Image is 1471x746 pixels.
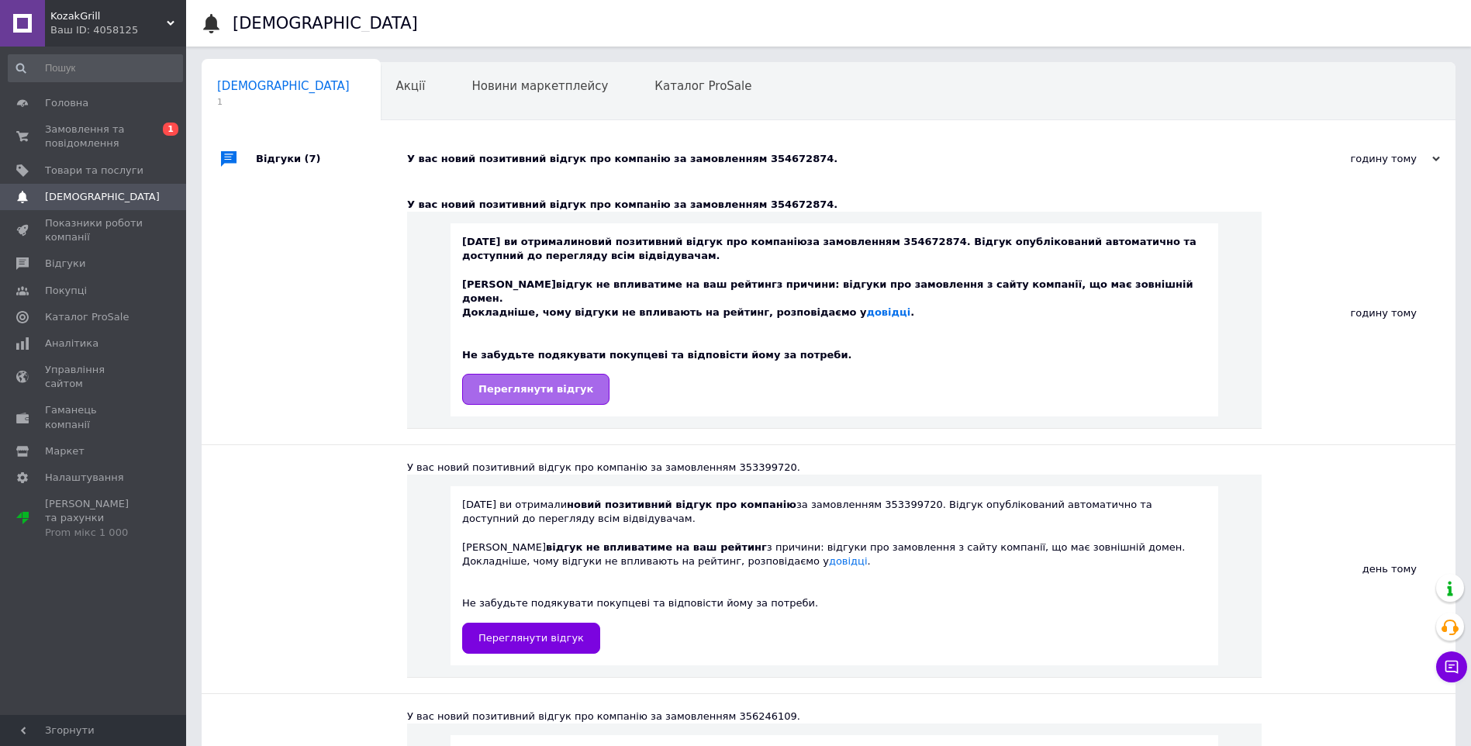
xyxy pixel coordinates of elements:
div: Докладніше, чому відгуки не впливають на рейтинг, розповідаємо у . [462,306,1207,319]
span: Каталог ProSale [654,79,751,93]
span: Товари та послуги [45,164,143,178]
span: KozakGrill [50,9,167,23]
div: У вас новий позитивний відгук про компанію за замовленням 356246109. [407,710,1262,724]
span: Переглянути відгук [478,383,593,395]
div: день тому [1262,445,1455,693]
span: Відгуки [45,257,85,271]
div: годину тому [1285,152,1440,166]
div: годину тому [1262,182,1455,444]
span: Акції [396,79,426,93]
div: У вас новий позитивний відгук про компанію за замовленням 353399720. [407,461,1262,475]
span: Показники роботи компанії [45,216,143,244]
span: Покупці [45,284,87,298]
div: Prom мікс 1 000 [45,526,143,540]
a: довідці [829,555,868,567]
span: Каталог ProSale [45,310,129,324]
a: довідці [866,306,910,318]
span: Управління сайтом [45,363,143,391]
div: Докладніше, чому відгуки не впливають на рейтинг, розповідаємо у . [462,554,1207,568]
b: новий позитивний відгук про компанію [578,236,807,247]
a: Переглянути відгук [462,623,600,654]
b: новий позитивний відгук про компанію [567,499,796,510]
span: Маркет [45,444,85,458]
div: Відгуки [256,136,407,182]
div: [DATE] ви отримали за замовленням 354672874. Відгук опублікований автоматично та доступний до пер... [462,235,1207,405]
a: Переглянути відгук [462,374,609,405]
div: Не забудьте подякувати покупцеві та відповісти йому за потреби. [462,348,1207,362]
div: У вас новий позитивний відгук про компанію за замовленням 354672874. [407,198,1262,212]
input: Пошук [8,54,183,82]
span: Переглянути відгук [478,632,584,644]
span: Аналітика [45,337,98,351]
div: [PERSON_NAME] з причини: відгуки про замовлення з сайту компанії, що має зовнішній домен. [462,541,1207,554]
span: 1 [217,96,350,108]
span: [DEMOGRAPHIC_DATA] [217,79,350,93]
div: [DATE] ви отримали за замовленням 353399720. Відгук опублікований автоматично та доступний до пер... [462,498,1207,654]
div: У вас новий позитивний відгук про компанію за замовленням 354672874. [407,152,1285,166]
span: 1 [163,123,178,136]
span: [PERSON_NAME] та рахунки [45,497,143,540]
b: відгук не впливатиме на ваш рейтинг [556,278,777,290]
b: відгук не впливатиме на ваш рейтинг [546,541,767,553]
h1: [DEMOGRAPHIC_DATA] [233,14,418,33]
div: [PERSON_NAME] з причини: відгуки про замовлення з сайту компанії, що має зовнішній домен. [462,278,1207,306]
span: Новини маркетплейсу [471,79,608,93]
span: (7) [305,153,321,164]
span: Налаштування [45,471,124,485]
span: [DEMOGRAPHIC_DATA] [45,190,160,204]
button: Чат з покупцем [1436,651,1467,682]
div: Ваш ID: 4058125 [50,23,186,37]
span: Головна [45,96,88,110]
span: Замовлення та повідомлення [45,123,143,150]
div: Не забудьте подякувати покупцеві та відповісти йому за потреби. [462,596,1207,610]
span: Гаманець компанії [45,403,143,431]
